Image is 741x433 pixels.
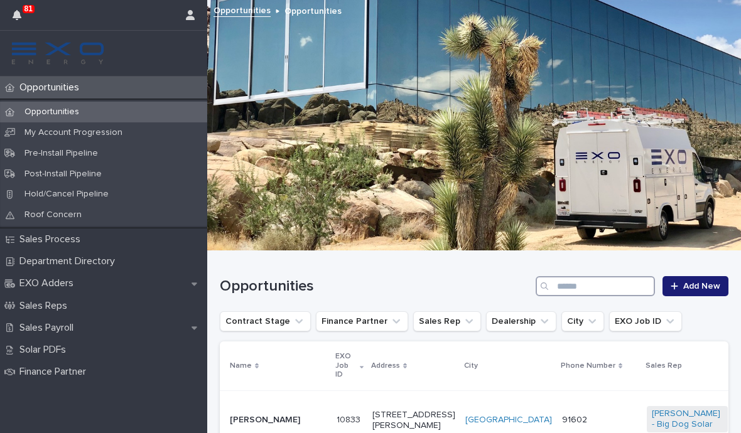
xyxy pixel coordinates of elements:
p: Name [230,359,252,373]
p: Opportunities [284,3,342,17]
p: Post-Install Pipeline [14,169,112,179]
h1: Opportunities [220,277,531,296]
p: Opportunities [14,82,89,94]
p: 10833 [337,412,363,425]
p: Sales Reps [14,300,77,312]
a: Add New [663,276,728,296]
p: Phone Number [561,359,615,373]
img: FKS5r6ZBThi8E5hshIGi [10,41,105,66]
p: Opportunities [14,107,89,117]
p: Finance Partner [14,366,96,378]
p: Pre-Install Pipeline [14,148,108,159]
button: City [561,311,604,331]
a: 91602 [562,415,587,424]
p: Sales Rep [646,359,682,373]
p: [PERSON_NAME] [230,415,327,425]
button: Dealership [486,311,556,331]
p: EXO Adders [14,277,84,289]
a: Opportunities [214,3,271,17]
button: EXO Job ID [609,311,682,331]
a: [PERSON_NAME] - Big Dog Solar [652,409,723,430]
p: EXO Job ID [335,350,357,382]
p: Address [371,359,400,373]
div: 81 [13,8,29,30]
button: Contract Stage [220,311,311,331]
p: Sales Process [14,233,90,245]
button: Finance Partner [316,311,408,331]
p: City [464,359,478,373]
p: 81 [24,4,33,13]
button: Sales Rep [413,311,481,331]
a: [GEOGRAPHIC_DATA] [465,415,552,425]
p: Roof Concern [14,210,92,220]
input: Search [536,276,655,296]
p: My Account Progression [14,127,133,138]
p: Sales Payroll [14,322,84,334]
p: Department Directory [14,255,125,267]
p: Solar PDFs [14,344,76,356]
span: Add New [683,282,720,291]
p: Hold/Cancel Pipeline [14,189,119,200]
p: [STREET_ADDRESS][PERSON_NAME] [372,410,455,431]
